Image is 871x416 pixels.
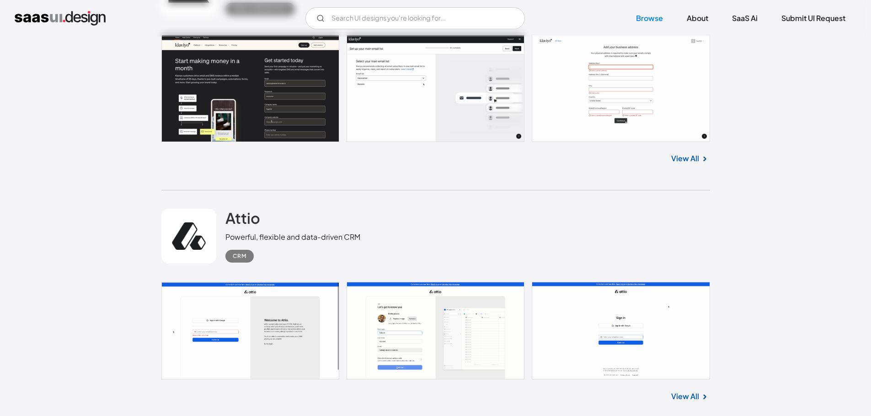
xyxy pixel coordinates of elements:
[305,7,525,29] input: Search UI designs you're looking for...
[225,232,360,242] div: Powerful, flexible and data-driven CRM
[671,391,699,402] a: View All
[770,8,856,28] a: Submit UI Request
[225,209,260,232] a: Attio
[721,8,769,28] a: SaaS Ai
[15,11,106,26] a: home
[305,7,525,29] form: Email Form
[625,8,674,28] a: Browse
[225,209,260,227] h2: Attio
[671,153,699,164] a: View All
[233,251,246,262] div: CRM
[676,8,719,28] a: About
